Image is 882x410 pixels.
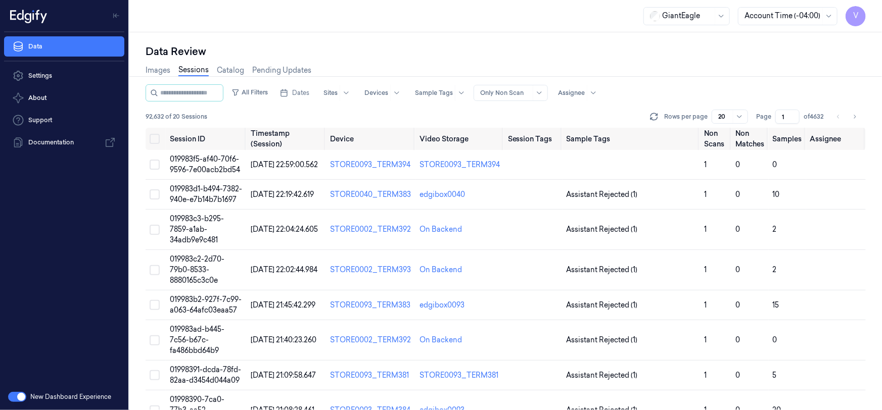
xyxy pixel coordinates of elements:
span: 019983b2-927f-7c99-a063-64afc03eaa57 [170,295,242,315]
span: Assistant Rejected (1) [567,370,638,381]
span: 15 [773,300,779,310]
p: Rows per page [664,112,708,121]
a: Data [4,36,124,57]
span: 5 [773,371,777,380]
span: 1 [704,265,707,274]
th: Session Tags [504,128,563,150]
a: Catalog [217,65,244,76]
div: STORE0002_TERM392 [330,224,411,235]
span: Page [756,112,771,121]
span: [DATE] 21:45:42.299 [251,300,315,310]
div: STORE0040_TERM383 [330,189,411,200]
span: 0 [736,265,740,274]
span: [DATE] 22:19:42.619 [251,190,314,199]
div: On Backend [420,224,462,235]
span: 019983c3-b295-7859-a1ab-34adb9e9c481 [170,214,224,244]
button: Select row [150,300,160,310]
button: Dates [276,85,313,101]
a: Documentation [4,132,124,152]
span: of 4632 [804,112,823,121]
button: V [846,6,866,26]
span: Dates [292,88,309,97]
span: 0 [736,225,740,234]
th: Sample Tags [563,128,700,150]
button: Select row [150,370,160,380]
span: 92,632 of 20 Sessions [146,112,207,121]
button: All Filters [227,84,272,100]
th: Video Storage [415,128,504,150]
a: Images [146,65,170,76]
span: [DATE] 21:09:58.647 [251,371,316,380]
span: 019983d1-b494-7382-940e-e7b14b7b1697 [170,184,242,204]
div: Data Review [146,44,866,59]
span: [DATE] 22:02:44.984 [251,265,317,274]
span: 019983c2-2d70-79b0-8533-8880165c3c0e [170,254,224,285]
div: STORE0002_TERM393 [330,265,411,275]
span: 0 [736,300,740,310]
span: 2 [773,225,777,234]
div: edgibox0040 [420,189,465,200]
span: Assistant Rejected (1) [567,300,638,311]
button: Select row [150,335,160,345]
span: Assistant Rejected (1) [567,335,638,345]
div: STORE0093_TERM394 [330,160,411,170]
button: Select row [150,265,160,275]
button: Select row [150,160,160,170]
button: Toggle Navigation [108,8,124,24]
span: 10 [773,190,780,199]
span: 0 [773,160,777,169]
th: Timestamp (Session) [247,128,326,150]
th: Samples [769,128,806,150]
th: Non Scans [700,128,732,150]
span: 0 [736,371,740,380]
th: Non Matches [732,128,769,150]
a: Support [4,110,124,130]
span: 1 [704,190,707,199]
div: STORE0002_TERM392 [330,335,411,345]
span: [DATE] 22:59:00.562 [251,160,318,169]
a: Settings [4,66,124,86]
span: 1 [704,335,707,344]
span: Assistant Rejected (1) [567,224,638,235]
span: [DATE] 22:04:24.605 [251,225,318,234]
th: Assignee [806,128,866,150]
th: Device [326,128,415,150]
a: Sessions [178,65,209,76]
a: Pending Updates [252,65,311,76]
button: Select row [150,189,160,199]
span: 1 [704,300,707,310]
button: Select all [150,134,160,144]
div: STORE0093_TERM381 [420,370,498,381]
button: Go to next page [848,110,862,124]
span: [DATE] 21:40:23.260 [251,335,316,344]
span: 1 [704,160,707,169]
span: Assistant Rejected (1) [567,265,638,275]
span: 019983f5-af40-70f6-9596-7e00acb2bd54 [170,155,240,174]
span: Assistant Rejected (1) [567,189,638,200]
div: On Backend [420,335,462,345]
span: 0 [736,190,740,199]
div: edgibox0093 [420,300,465,311]
span: 0 [736,335,740,344]
span: 01998391-dcda-78fd-82aa-d3454d044a09 [170,365,241,385]
button: About [4,88,124,108]
span: 0 [773,335,777,344]
span: 019983ad-b445-7c56-b67c-fa486bbd64b9 [170,325,224,355]
div: On Backend [420,265,462,275]
th: Session ID [166,128,247,150]
button: Select row [150,225,160,235]
span: 1 [704,225,707,234]
nav: pagination [831,110,862,124]
div: STORE0093_TERM394 [420,160,500,170]
span: 1 [704,371,707,380]
div: STORE0093_TERM381 [330,370,411,381]
span: 2 [773,265,777,274]
span: 0 [736,160,740,169]
div: STORE0093_TERM383 [330,300,411,311]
